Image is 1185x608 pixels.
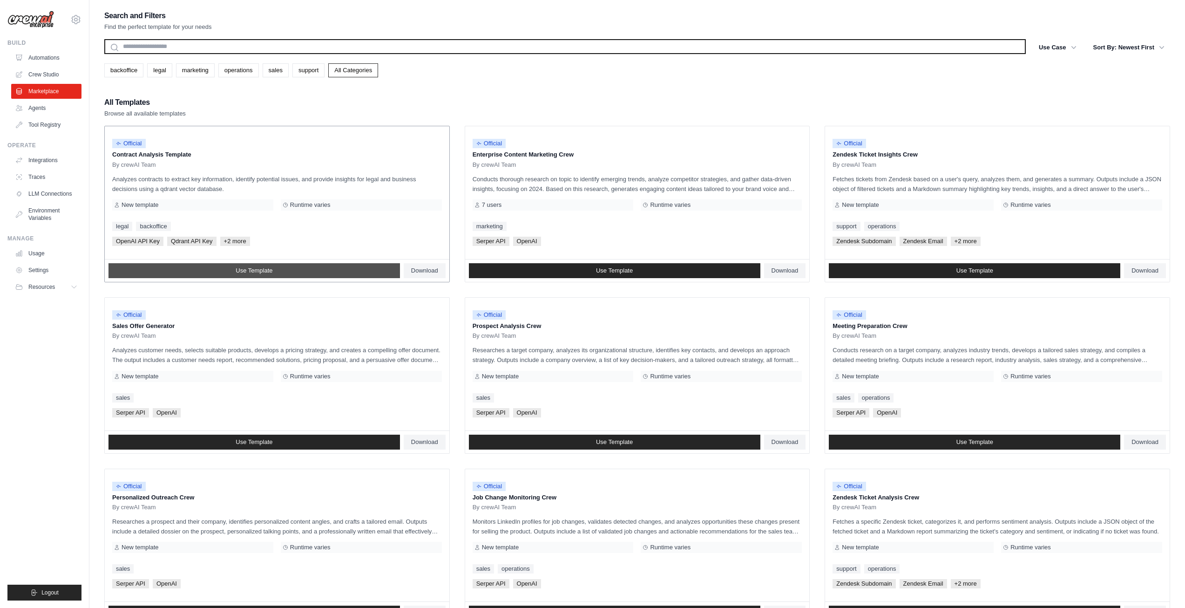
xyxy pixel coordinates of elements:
span: OpenAI API Key [112,237,163,246]
span: Runtime varies [1010,544,1051,551]
span: Runtime varies [290,373,331,380]
div: Operate [7,142,81,149]
span: Resources [28,283,55,291]
span: By crewAI Team [112,332,156,340]
span: Use Template [956,438,993,446]
a: Download [764,435,806,450]
span: Runtime varies [1010,201,1051,209]
a: Use Template [829,435,1120,450]
span: Official [473,310,506,320]
div: Build [7,39,81,47]
span: Use Template [236,438,272,446]
p: Researches a target company, analyzes its organizational structure, identifies key contacts, and ... [473,345,802,365]
span: Serper API [473,408,509,417]
p: Zendesk Ticket Analysis Crew [833,493,1162,502]
a: Use Template [469,263,760,278]
span: Qdrant API Key [167,237,217,246]
span: Use Template [596,438,633,446]
span: Runtime varies [650,373,691,380]
span: New template [482,373,519,380]
a: sales [263,63,289,77]
span: By crewAI Team [833,161,876,169]
p: Researches a prospect and their company, identifies personalized content angles, and crafts a tai... [112,517,442,536]
a: backoffice [104,63,143,77]
a: operations [864,564,900,574]
a: Marketplace [11,84,81,99]
span: By crewAI Team [833,504,876,511]
span: Use Template [236,267,272,274]
a: support [833,564,860,574]
span: New template [482,544,519,551]
p: Conducts research on a target company, analyzes industry trends, develops a tailored sales strate... [833,345,1162,365]
a: Traces [11,170,81,184]
a: Settings [11,263,81,278]
h2: Search and Filters [104,9,212,22]
span: Serper API [473,579,509,588]
span: +2 more [951,579,981,588]
span: Official [473,139,506,148]
p: Contract Analysis Template [112,150,442,159]
a: operations [498,564,534,574]
p: Find the perfect template for your needs [104,22,212,32]
a: Agents [11,101,81,116]
p: Personalized Outreach Crew [112,493,442,502]
span: Serper API [112,579,149,588]
a: support [292,63,325,77]
span: Download [411,267,438,274]
span: 7 users [482,201,502,209]
span: Official [112,139,146,148]
a: LLM Connections [11,186,81,201]
button: Use Case [1033,39,1082,56]
a: Environment Variables [11,203,81,225]
a: Download [404,435,446,450]
a: Integrations [11,153,81,168]
a: sales [112,564,134,574]
a: marketing [176,63,215,77]
span: OpenAI [153,579,181,588]
button: Logout [7,585,81,601]
span: Serper API [473,237,509,246]
span: Download [772,267,799,274]
span: Official [833,139,866,148]
span: Zendesk Subdomain [833,237,895,246]
span: By crewAI Team [473,332,516,340]
p: Job Change Monitoring Crew [473,493,802,502]
p: Browse all available templates [104,109,186,118]
p: Zendesk Ticket Insights Crew [833,150,1162,159]
p: Meeting Preparation Crew [833,321,1162,331]
a: Use Template [108,263,400,278]
span: Download [772,438,799,446]
span: Runtime varies [650,201,691,209]
p: Analyzes customer needs, selects suitable products, develops a pricing strategy, and creates a co... [112,345,442,365]
button: Sort By: Newest First [1088,39,1170,56]
p: Prospect Analysis Crew [473,321,802,331]
a: sales [833,393,854,403]
span: OpenAI [153,408,181,417]
h2: All Templates [104,96,186,109]
span: New template [122,544,158,551]
a: operations [864,222,900,231]
span: Serper API [833,408,869,417]
span: Download [411,438,438,446]
a: marketing [473,222,507,231]
a: Crew Studio [11,67,81,82]
a: legal [147,63,172,77]
span: New template [842,544,879,551]
a: operations [858,393,894,403]
span: Zendesk Email [900,579,947,588]
span: By crewAI Team [112,504,156,511]
a: Usage [11,246,81,261]
span: New template [842,201,879,209]
span: Zendesk Subdomain [833,579,895,588]
img: Logo [7,11,54,28]
span: Official [112,310,146,320]
a: Use Template [108,435,400,450]
span: Runtime varies [290,544,331,551]
span: Use Template [596,267,633,274]
a: All Categories [328,63,378,77]
a: sales [112,393,134,403]
a: sales [473,564,494,574]
span: New template [122,201,158,209]
button: Resources [11,280,81,294]
a: Use Template [829,263,1120,278]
